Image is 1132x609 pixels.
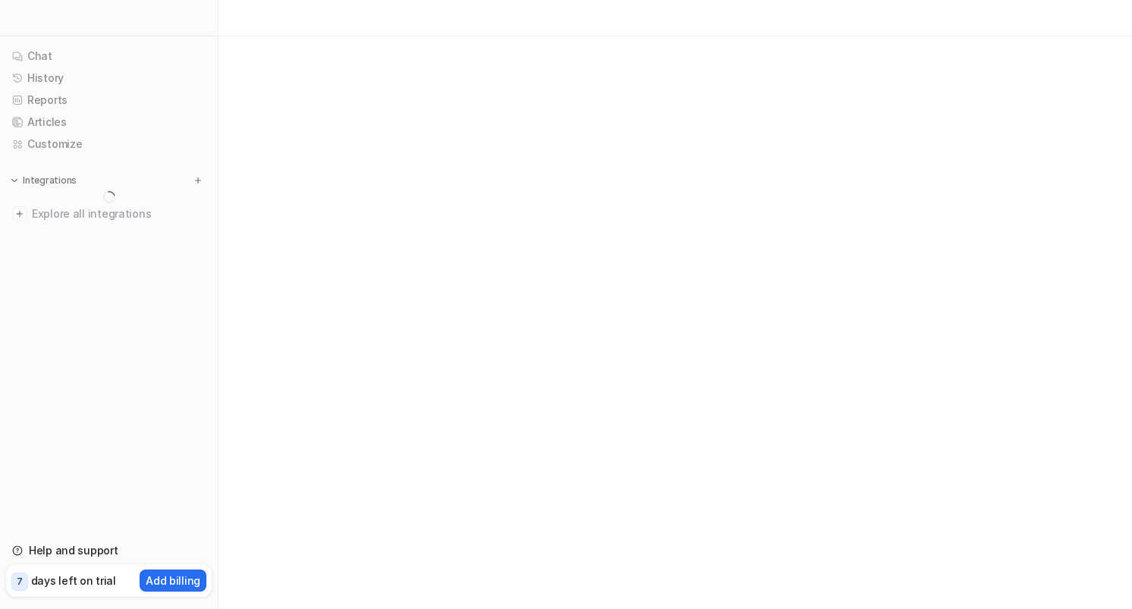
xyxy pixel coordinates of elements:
a: Articles [6,111,212,133]
p: 7 [17,575,23,589]
button: Add billing [140,570,206,592]
p: Integrations [23,174,77,187]
p: days left on trial [31,573,116,589]
img: expand menu [9,175,20,186]
a: Chat [6,46,212,67]
a: Help and support [6,540,212,561]
a: History [6,67,212,89]
a: Customize [6,133,212,155]
p: Add billing [146,573,200,589]
img: explore all integrations [12,206,27,221]
span: Explore all integrations [32,202,206,226]
img: menu_add.svg [193,175,203,186]
button: Integrations [6,173,81,188]
a: Explore all integrations [6,203,212,224]
a: Reports [6,89,212,111]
